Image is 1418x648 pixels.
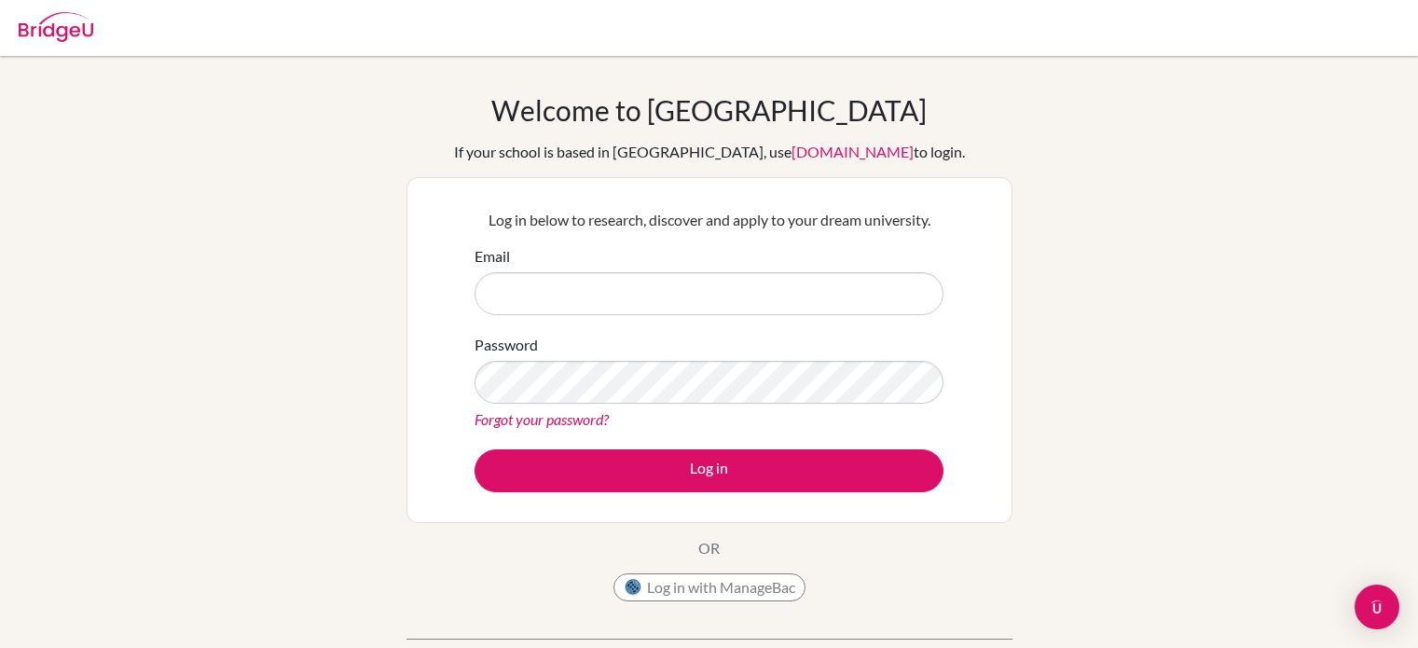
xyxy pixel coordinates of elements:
[475,245,510,268] label: Email
[491,93,927,127] h1: Welcome to [GEOGRAPHIC_DATA]
[613,573,805,601] button: Log in with ManageBac
[19,12,93,42] img: Bridge-U
[475,410,609,428] a: Forgot your password?
[1355,585,1399,629] div: Open Intercom Messenger
[698,537,720,559] p: OR
[475,449,943,492] button: Log in
[792,143,914,160] a: [DOMAIN_NAME]
[475,334,538,356] label: Password
[454,141,965,163] div: If your school is based in [GEOGRAPHIC_DATA], use to login.
[475,209,943,231] p: Log in below to research, discover and apply to your dream university.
